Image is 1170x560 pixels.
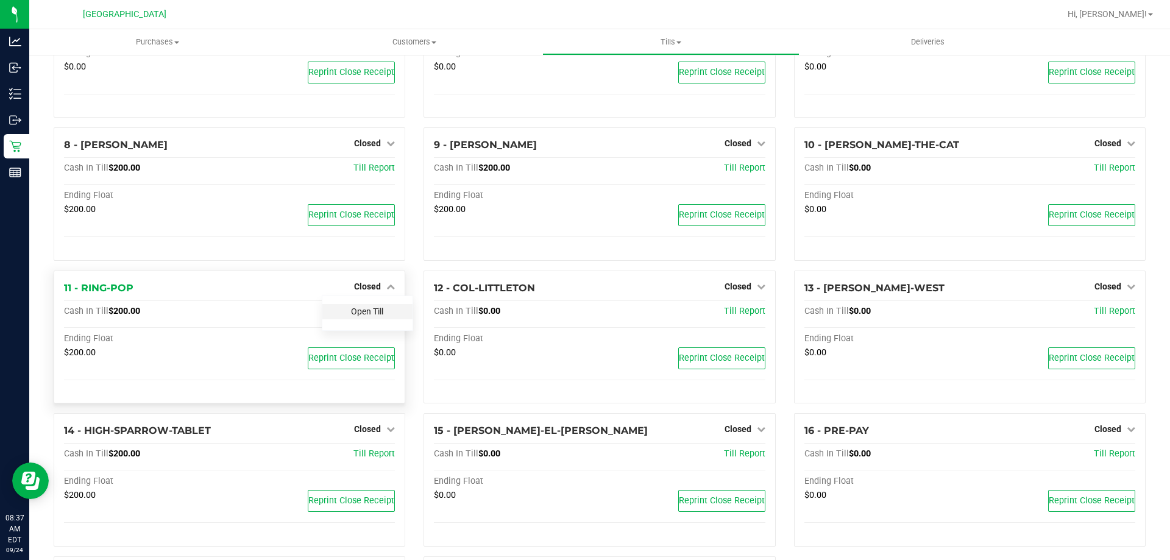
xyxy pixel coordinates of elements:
[64,163,108,173] span: Cash In Till
[804,62,826,72] span: $0.00
[434,347,456,358] span: $0.00
[29,29,286,55] a: Purchases
[1048,490,1135,512] button: Reprint Close Receipt
[64,476,230,487] div: Ending Float
[678,204,765,226] button: Reprint Close Receipt
[1049,210,1135,220] span: Reprint Close Receipt
[679,353,765,363] span: Reprint Close Receipt
[434,476,600,487] div: Ending Float
[308,67,394,77] span: Reprint Close Receipt
[434,204,466,214] span: $200.00
[678,490,765,512] button: Reprint Close Receipt
[64,490,96,500] span: $200.00
[354,138,381,148] span: Closed
[308,62,395,83] button: Reprint Close Receipt
[9,62,21,74] inline-svg: Inbound
[543,37,798,48] span: Tills
[724,448,765,459] a: Till Report
[434,282,535,294] span: 12 - COL-LITTLETON
[725,424,751,434] span: Closed
[542,29,799,55] a: Tills
[478,163,510,173] span: $200.00
[9,166,21,179] inline-svg: Reports
[108,448,140,459] span: $200.00
[1094,448,1135,459] a: Till Report
[1094,424,1121,434] span: Closed
[1068,9,1147,19] span: Hi, [PERSON_NAME]!
[108,306,140,316] span: $200.00
[5,545,24,555] p: 09/24
[64,62,86,72] span: $0.00
[308,353,394,363] span: Reprint Close Receipt
[434,139,537,151] span: 9 - [PERSON_NAME]
[804,204,826,214] span: $0.00
[1094,163,1135,173] a: Till Report
[108,163,140,173] span: $200.00
[804,282,945,294] span: 13 - [PERSON_NAME]-WEST
[724,306,765,316] a: Till Report
[64,425,211,436] span: 14 - HIGH-SPARROW-TABLET
[64,190,230,201] div: Ending Float
[1049,353,1135,363] span: Reprint Close Receipt
[804,139,959,151] span: 10 - [PERSON_NAME]-THE-CAT
[29,37,286,48] span: Purchases
[64,448,108,459] span: Cash In Till
[1048,204,1135,226] button: Reprint Close Receipt
[1049,67,1135,77] span: Reprint Close Receipt
[308,490,395,512] button: Reprint Close Receipt
[9,114,21,126] inline-svg: Outbound
[434,163,478,173] span: Cash In Till
[9,35,21,48] inline-svg: Analytics
[478,448,500,459] span: $0.00
[9,88,21,100] inline-svg: Inventory
[679,210,765,220] span: Reprint Close Receipt
[895,37,961,48] span: Deliveries
[5,512,24,545] p: 08:37 AM EDT
[679,495,765,506] span: Reprint Close Receipt
[725,138,751,148] span: Closed
[1094,138,1121,148] span: Closed
[353,163,395,173] a: Till Report
[804,306,849,316] span: Cash In Till
[804,476,970,487] div: Ending Float
[64,306,108,316] span: Cash In Till
[9,140,21,152] inline-svg: Retail
[1094,306,1135,316] span: Till Report
[64,139,168,151] span: 8 - [PERSON_NAME]
[849,163,871,173] span: $0.00
[849,448,871,459] span: $0.00
[64,333,230,344] div: Ending Float
[678,62,765,83] button: Reprint Close Receipt
[64,204,96,214] span: $200.00
[12,463,49,499] iframe: Resource center
[724,163,765,173] a: Till Report
[804,333,970,344] div: Ending Float
[354,424,381,434] span: Closed
[725,282,751,291] span: Closed
[478,306,500,316] span: $0.00
[353,448,395,459] a: Till Report
[64,347,96,358] span: $200.00
[64,282,133,294] span: 11 - RING-POP
[1048,347,1135,369] button: Reprint Close Receipt
[308,495,394,506] span: Reprint Close Receipt
[434,490,456,500] span: $0.00
[286,37,542,48] span: Customers
[1094,282,1121,291] span: Closed
[308,210,394,220] span: Reprint Close Receipt
[434,62,456,72] span: $0.00
[1048,62,1135,83] button: Reprint Close Receipt
[849,306,871,316] span: $0.00
[804,425,869,436] span: 16 - PRE-PAY
[286,29,542,55] a: Customers
[354,282,381,291] span: Closed
[678,347,765,369] button: Reprint Close Receipt
[804,163,849,173] span: Cash In Till
[804,490,826,500] span: $0.00
[434,448,478,459] span: Cash In Till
